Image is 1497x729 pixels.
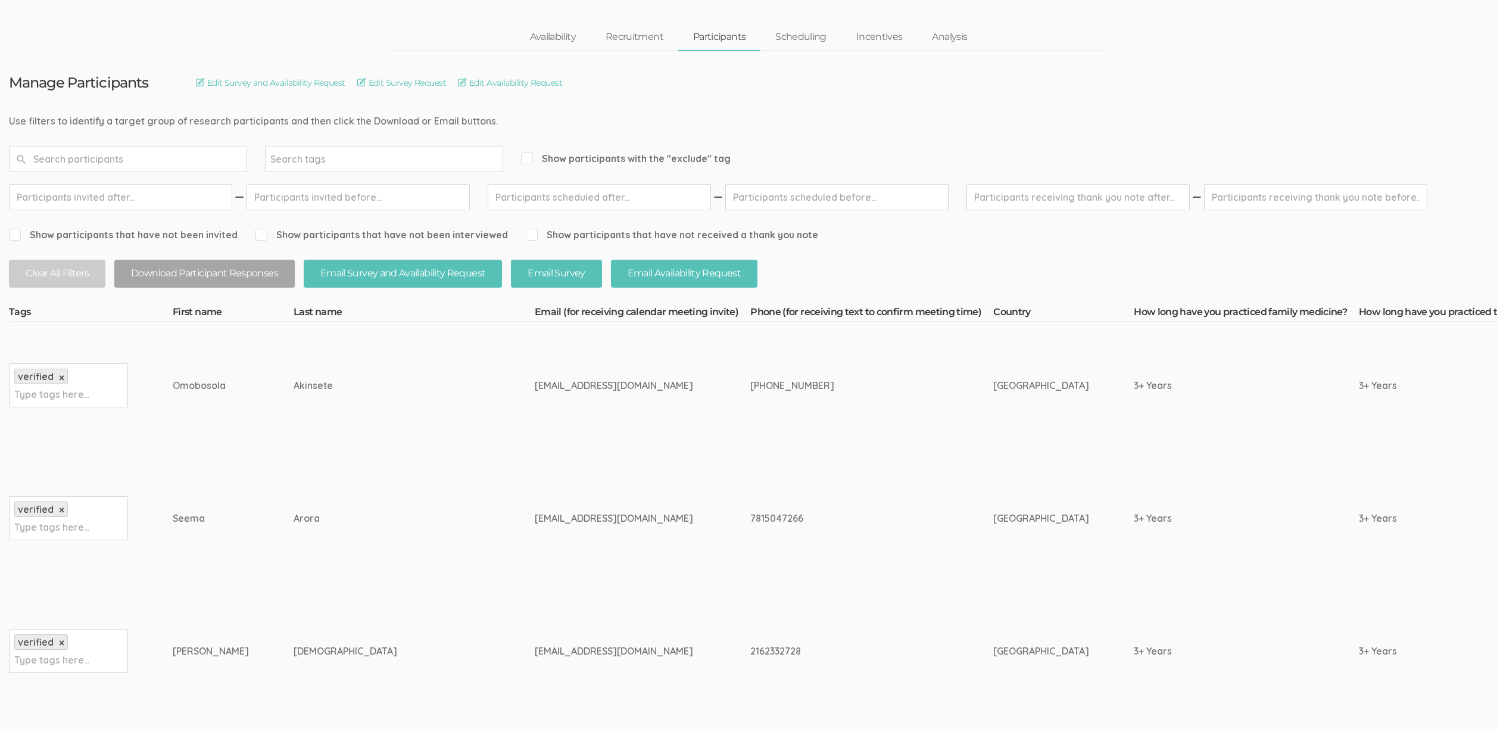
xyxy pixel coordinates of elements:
input: Participants invited before... [247,184,470,210]
a: Incentives [841,24,918,50]
div: Arora [294,512,490,525]
th: Country [993,306,1134,322]
a: Scheduling [760,24,841,50]
input: Participants invited after... [9,184,232,210]
button: Email Availability Request [611,260,757,288]
a: Edit Survey Request [357,76,446,89]
th: Phone (for receiving text to confirm meeting time) [750,306,993,322]
div: 7815047266 [750,512,949,525]
span: verified [18,503,54,515]
div: [PHONE_NUMBER] [750,379,949,392]
button: Email Survey [511,260,601,288]
a: × [59,373,64,383]
th: Last name [294,306,535,322]
th: Tags [9,306,173,322]
span: Show participants that have not been interviewed [255,228,508,242]
a: × [59,505,64,515]
div: [EMAIL_ADDRESS][DOMAIN_NAME] [535,379,706,392]
span: Show participants that have not been invited [9,228,238,242]
span: Show participants with the "exclude" tag [521,152,731,166]
span: verified [18,370,54,382]
span: verified [18,636,54,648]
th: How long have you practiced family medicine? [1134,306,1359,322]
button: Download Participant Responses [114,260,295,288]
h3: Manage Participants [9,75,148,91]
a: Availability [515,24,591,50]
a: Recruitment [591,24,678,50]
a: Edit Survey and Availability Request [196,76,345,89]
input: Type tags here... [14,652,89,668]
input: Participants scheduled before... [725,184,949,210]
a: Analysis [917,24,982,50]
div: 3+ Years [1134,644,1314,658]
div: [GEOGRAPHIC_DATA] [993,644,1089,658]
div: Omobosola [173,379,249,392]
th: Email (for receiving calendar meeting invite) [535,306,750,322]
a: Participants [678,24,760,50]
input: Participants receiving thank you note after... [966,184,1190,210]
button: Clear All Filters [9,260,105,288]
div: 3+ Years [1134,512,1314,525]
div: [GEOGRAPHIC_DATA] [993,512,1089,525]
th: First name [173,306,294,322]
div: [GEOGRAPHIC_DATA] [993,379,1089,392]
span: Show participants that have not received a thank you note [526,228,818,242]
img: dash.svg [1191,184,1203,210]
div: Seema [173,512,249,525]
div: [PERSON_NAME] [173,644,249,658]
input: Participants receiving thank you note before... [1204,184,1427,210]
div: [EMAIL_ADDRESS][DOMAIN_NAME] [535,644,706,658]
input: Search tags [270,151,345,167]
div: 3+ Years [1134,379,1314,392]
a: × [59,638,64,648]
div: [EMAIL_ADDRESS][DOMAIN_NAME] [535,512,706,525]
div: [DEMOGRAPHIC_DATA] [294,644,490,658]
div: Akinsete [294,379,490,392]
input: Participants scheduled after... [488,184,711,210]
div: 2162332728 [750,644,949,658]
img: dash.svg [712,184,724,210]
button: Email Survey and Availability Request [304,260,502,288]
iframe: Chat Widget [1437,672,1497,729]
input: Type tags here... [14,519,89,535]
input: Search participants [9,146,247,172]
input: Type tags here... [14,387,89,402]
a: Edit Availability Request [458,76,562,89]
img: dash.svg [233,184,245,210]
